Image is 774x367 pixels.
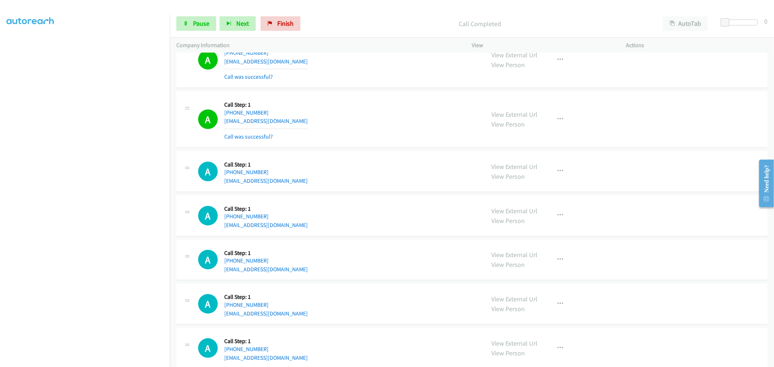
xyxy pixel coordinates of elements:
[492,61,525,69] a: View Person
[176,41,459,50] p: Company Information
[626,41,767,50] p: Actions
[224,117,308,124] a: [EMAIL_ADDRESS][DOMAIN_NAME]
[492,349,525,357] a: View Person
[224,338,308,345] h5: Call Step: 1
[492,110,538,119] a: View External Url
[224,354,308,361] a: [EMAIL_ADDRESS][DOMAIN_NAME]
[724,20,758,25] div: Delay between calls (in seconds)
[224,346,269,352] a: [PHONE_NUMBER]
[261,16,300,31] a: Finish
[7,21,170,366] iframe: To enrich screen reader interactions, please activate Accessibility in Grammarly extension settings
[310,19,650,29] p: Call Completed
[220,16,256,31] button: Next
[198,206,218,226] div: The call is yet to be attempted
[198,162,218,181] h1: A
[198,50,218,70] h1: A
[492,217,525,225] a: View Person
[176,16,216,31] a: Pause
[753,154,774,212] iframe: Resource Center
[224,109,269,116] a: [PHONE_NUMBER]
[492,207,538,215] a: View External Url
[492,260,525,269] a: View Person
[198,250,218,269] div: The call is yet to be attempted
[224,293,308,301] h5: Call Step: 1
[224,169,269,176] a: [PHONE_NUMBER]
[472,41,613,50] p: View
[277,19,294,28] span: Finish
[492,162,538,171] a: View External Url
[224,205,308,213] h5: Call Step: 1
[224,301,269,308] a: [PHONE_NUMBER]
[224,250,308,257] h5: Call Step: 1
[198,338,218,358] div: The call is yet to be attempted
[764,16,767,26] div: 0
[198,206,218,226] h1: A
[224,58,308,65] a: [EMAIL_ADDRESS][DOMAIN_NAME]
[224,266,308,273] a: [EMAIL_ADDRESS][DOMAIN_NAME]
[224,177,308,184] a: [EMAIL_ADDRESS][DOMAIN_NAME]
[198,294,218,314] div: The call is yet to be attempted
[224,101,308,108] h5: Call Step: 1
[492,172,525,181] a: View Person
[224,213,269,220] a: [PHONE_NUMBER]
[198,110,218,129] h1: A
[663,16,708,31] button: AutoTab
[193,19,209,28] span: Pause
[492,251,538,259] a: View External Url
[492,120,525,128] a: View Person
[198,294,218,314] h1: A
[224,161,308,168] h5: Call Step: 1
[492,295,538,303] a: View External Url
[224,257,269,264] a: [PHONE_NUMBER]
[492,305,525,313] a: View Person
[198,250,218,269] h1: A
[224,133,273,140] a: Call was successful?
[492,51,538,59] a: View External Url
[224,49,269,56] a: [PHONE_NUMBER]
[236,19,249,28] span: Next
[224,310,308,317] a: [EMAIL_ADDRESS][DOMAIN_NAME]
[224,222,308,228] a: [EMAIL_ADDRESS][DOMAIN_NAME]
[198,338,218,358] h1: A
[224,73,273,80] a: Call was successful?
[492,339,538,347] a: View External Url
